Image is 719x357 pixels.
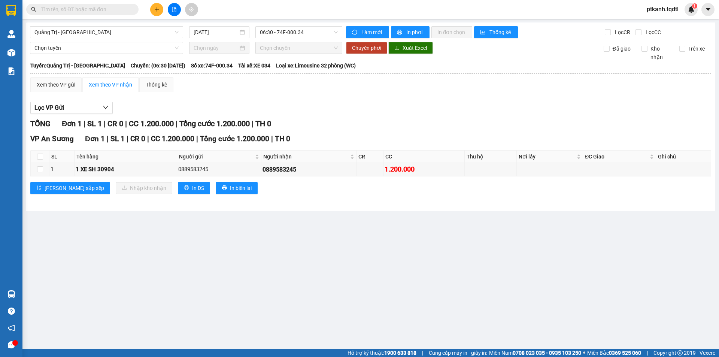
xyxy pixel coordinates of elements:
[37,81,75,89] div: Xem theo VP gửi
[255,119,271,128] span: TH 0
[8,324,15,332] span: notification
[191,61,233,70] span: Số xe: 74F-000.34
[465,151,517,163] th: Thu hộ
[429,349,487,357] span: Cung cấp máy in - giấy in:
[49,151,75,163] th: SL
[480,30,486,36] span: bar-chart
[89,81,132,89] div: Xem theo VP nhận
[104,119,106,128] span: |
[178,182,210,194] button: printerIn DS
[609,350,641,356] strong: 0369 525 060
[383,151,465,163] th: CC
[431,26,472,38] button: In đơn chọn
[110,134,125,143] span: SL 1
[41,5,130,13] input: Tìm tên, số ĐT hoặc mã đơn
[406,28,424,36] span: In phơi
[150,3,163,16] button: plus
[87,119,102,128] span: SL 1
[179,119,250,128] span: Tổng cước 1.200.000
[705,6,712,13] span: caret-down
[397,30,403,36] span: printer
[200,134,269,143] span: Tổng cước 1.200.000
[260,27,338,38] span: 06:30 - 74F-000.34
[346,42,387,54] button: Chuyển phơi
[693,3,696,9] span: 1
[194,44,238,52] input: Chọn ngày
[8,341,15,348] span: message
[176,119,178,128] span: |
[647,45,674,61] span: Kho nhận
[238,61,270,70] span: Tài xế: XE 034
[519,152,575,161] span: Nơi lấy
[388,42,433,54] button: downloadXuất Excel
[34,27,179,38] span: Quảng Trị - Sài Gòn
[252,119,254,128] span: |
[263,165,355,174] div: 0889583245
[34,42,179,54] span: Chọn tuyến
[474,26,518,38] button: bar-chartThống kê
[7,290,15,298] img: warehouse-icon
[196,134,198,143] span: |
[116,182,172,194] button: downloadNhập kho nhận
[7,49,15,57] img: warehouse-icon
[107,119,123,128] span: CR 0
[276,61,356,70] span: Loại xe: Limousine 32 phòng (WC)
[260,42,338,54] span: Chọn chuyến
[7,30,15,38] img: warehouse-icon
[513,350,581,356] strong: 0708 023 035 - 0935 103 250
[403,44,427,52] span: Xuất Excel
[610,45,634,53] span: Đã giao
[130,134,145,143] span: CR 0
[31,7,36,12] span: search
[179,152,253,161] span: Người gửi
[422,349,423,357] span: |
[587,349,641,357] span: Miền Bắc
[222,185,227,191] span: printer
[271,134,273,143] span: |
[585,152,648,161] span: ĐC Giao
[8,308,15,315] span: question-circle
[7,67,15,75] img: solution-icon
[51,165,73,174] div: 1
[30,182,110,194] button: sort-ascending[PERSON_NAME] sắp xếp
[154,7,160,12] span: plus
[677,350,683,356] span: copyright
[692,3,697,9] sup: 1
[346,26,389,38] button: syncLàm mới
[85,134,105,143] span: Đơn 1
[34,103,64,112] span: Lọc VP Gửi
[30,63,125,69] b: Tuyến: Quảng Trị - [GEOGRAPHIC_DATA]
[125,119,127,128] span: |
[685,45,708,53] span: Trên xe
[263,152,349,161] span: Người nhận
[129,119,174,128] span: CC 1.200.000
[391,26,430,38] button: printerIn phơi
[357,151,383,163] th: CR
[75,151,177,163] th: Tên hàng
[62,119,82,128] span: Đơn 1
[84,119,85,128] span: |
[643,28,662,36] span: Lọc CC
[275,134,290,143] span: TH 0
[489,28,512,36] span: Thống kê
[192,184,204,192] span: In DS
[647,349,648,357] span: |
[348,349,416,357] span: Hỗ trợ kỹ thuật:
[701,3,715,16] button: caret-down
[612,28,631,36] span: Lọc CR
[194,28,238,36] input: 15/08/2025
[656,151,711,163] th: Ghi chú
[185,3,198,16] button: aim
[36,185,42,191] span: sort-ascending
[107,134,109,143] span: |
[30,102,113,114] button: Lọc VP Gửi
[127,134,128,143] span: |
[178,165,260,174] div: 0889583245
[103,105,109,111] span: down
[168,3,181,16] button: file-add
[30,119,51,128] span: TỔNG
[489,349,581,357] span: Miền Nam
[76,165,176,174] div: 1 XE SH 30904
[384,350,416,356] strong: 1900 633 818
[385,164,463,175] div: 1.200.000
